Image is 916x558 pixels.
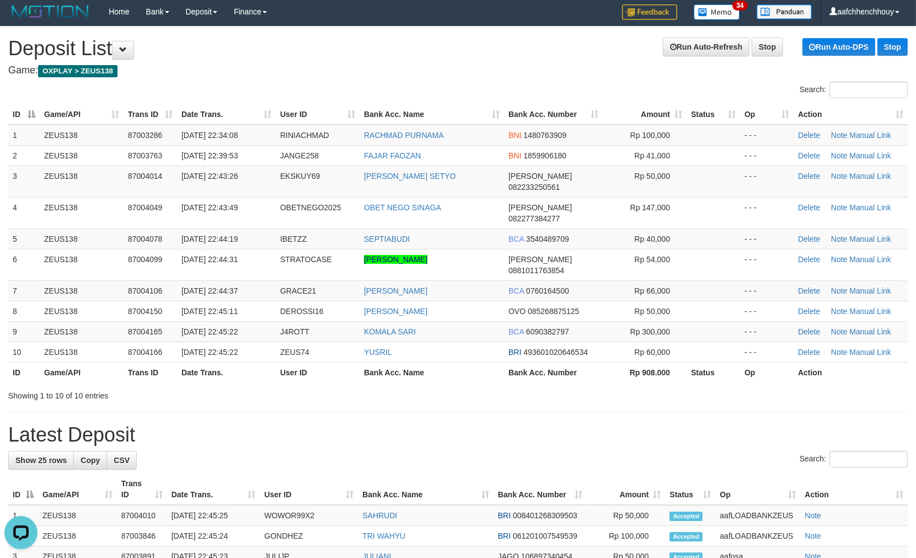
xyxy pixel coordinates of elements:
span: 34 [732,1,747,10]
a: FAJAR FAOZAN [364,151,421,160]
span: Rp 50,000 [634,172,670,180]
span: Rp 41,000 [634,151,670,160]
th: Trans ID: activate to sort column ascending [117,474,167,505]
label: Search: [800,82,908,98]
span: Rp 40,000 [634,235,670,243]
td: 7 [8,280,40,301]
td: - - - [740,301,794,321]
img: Button%20Memo.svg [694,4,740,20]
span: BRI [508,348,521,357]
span: [PERSON_NAME] [508,255,572,264]
a: Delete [798,131,820,140]
span: OVO [508,307,526,316]
a: [PERSON_NAME] [364,255,427,264]
button: Open LiveChat chat widget [4,4,38,38]
a: Show 25 rows [8,451,74,470]
th: Status: activate to sort column ascending [665,474,715,505]
span: 87004099 [128,255,162,264]
h1: Deposit List [8,38,908,60]
a: Note [831,151,848,160]
a: Manual Link [849,327,891,336]
span: OXPLAY > ZEUS138 [38,65,117,77]
a: Manual Link [849,172,891,180]
a: Stop [752,38,783,56]
span: [DATE] 22:44:37 [181,286,238,295]
td: 9 [8,321,40,342]
span: Copy 1859906180 to clipboard [523,151,566,160]
img: Feedback.jpg [622,4,677,20]
span: Copy 1480763909 to clipboard [523,131,566,140]
span: CSV [114,456,130,465]
td: Rp 50,000 [587,505,666,526]
span: Copy 0760164500 to clipboard [526,286,569,295]
th: User ID: activate to sort column ascending [276,104,360,125]
span: EKSKUY69 [280,172,320,180]
span: Copy 3540489709 to clipboard [526,235,569,243]
td: - - - [740,342,794,362]
span: [DATE] 22:43:49 [181,203,238,212]
span: [DATE] 22:44:31 [181,255,238,264]
span: 87004166 [128,348,162,357]
td: 87003846 [117,526,167,546]
td: 87004010 [117,505,167,526]
td: Rp 100,000 [587,526,666,546]
a: Manual Link [849,151,891,160]
th: Bank Acc. Number [504,362,603,382]
td: ZEUS138 [40,197,124,228]
td: [DATE] 22:45:24 [167,526,260,546]
th: Game/API [40,362,124,382]
td: - - - [740,145,794,166]
span: Accepted [669,532,703,541]
span: 87003286 [128,131,162,140]
th: Trans ID: activate to sort column ascending [124,104,177,125]
span: DEROSSI16 [280,307,324,316]
a: Delete [798,286,820,295]
th: ID: activate to sort column descending [8,474,38,505]
a: Delete [798,203,820,212]
span: Show 25 rows [15,456,67,465]
th: Bank Acc. Name: activate to sort column ascending [360,104,504,125]
td: ZEUS138 [40,125,124,146]
td: 8 [8,301,40,321]
span: [DATE] 22:45:22 [181,327,238,336]
th: Bank Acc. Name: activate to sort column ascending [358,474,494,505]
th: User ID: activate to sort column ascending [260,474,358,505]
a: CSV [106,451,137,470]
th: Trans ID [124,362,177,382]
span: [PERSON_NAME] [508,172,572,180]
td: ZEUS138 [40,249,124,280]
span: Rp 60,000 [634,348,670,357]
td: ZEUS138 [40,166,124,197]
td: - - - [740,249,794,280]
a: Manual Link [849,131,891,140]
span: Rp 300,000 [630,327,670,336]
td: [DATE] 22:45:25 [167,505,260,526]
span: OBETNEGO2025 [280,203,341,212]
a: Delete [798,327,820,336]
th: Date Trans.: activate to sort column ascending [177,104,276,125]
a: Note [831,286,848,295]
td: - - - [740,321,794,342]
th: Game/API: activate to sort column ascending [38,474,117,505]
th: Date Trans. [177,362,276,382]
a: [PERSON_NAME] [364,307,427,316]
span: Copy 6090382797 to clipboard [526,327,569,336]
td: GONDHEZ [260,526,358,546]
h4: Game: [8,65,908,76]
td: ZEUS138 [38,505,117,526]
span: [DATE] 22:39:53 [181,151,238,160]
span: Copy [81,456,100,465]
td: 1 [8,505,38,526]
span: [DATE] 22:44:19 [181,235,238,243]
span: [DATE] 22:45:11 [181,307,238,316]
td: 4 [8,197,40,228]
td: ZEUS138 [40,280,124,301]
td: ZEUS138 [40,228,124,249]
td: - - - [740,280,794,301]
span: Rp 100,000 [630,131,670,140]
th: ID [8,362,40,382]
th: Status: activate to sort column ascending [687,104,740,125]
th: Op: activate to sort column ascending [740,104,794,125]
th: ID: activate to sort column descending [8,104,40,125]
td: WOWOR99X2 [260,505,358,526]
